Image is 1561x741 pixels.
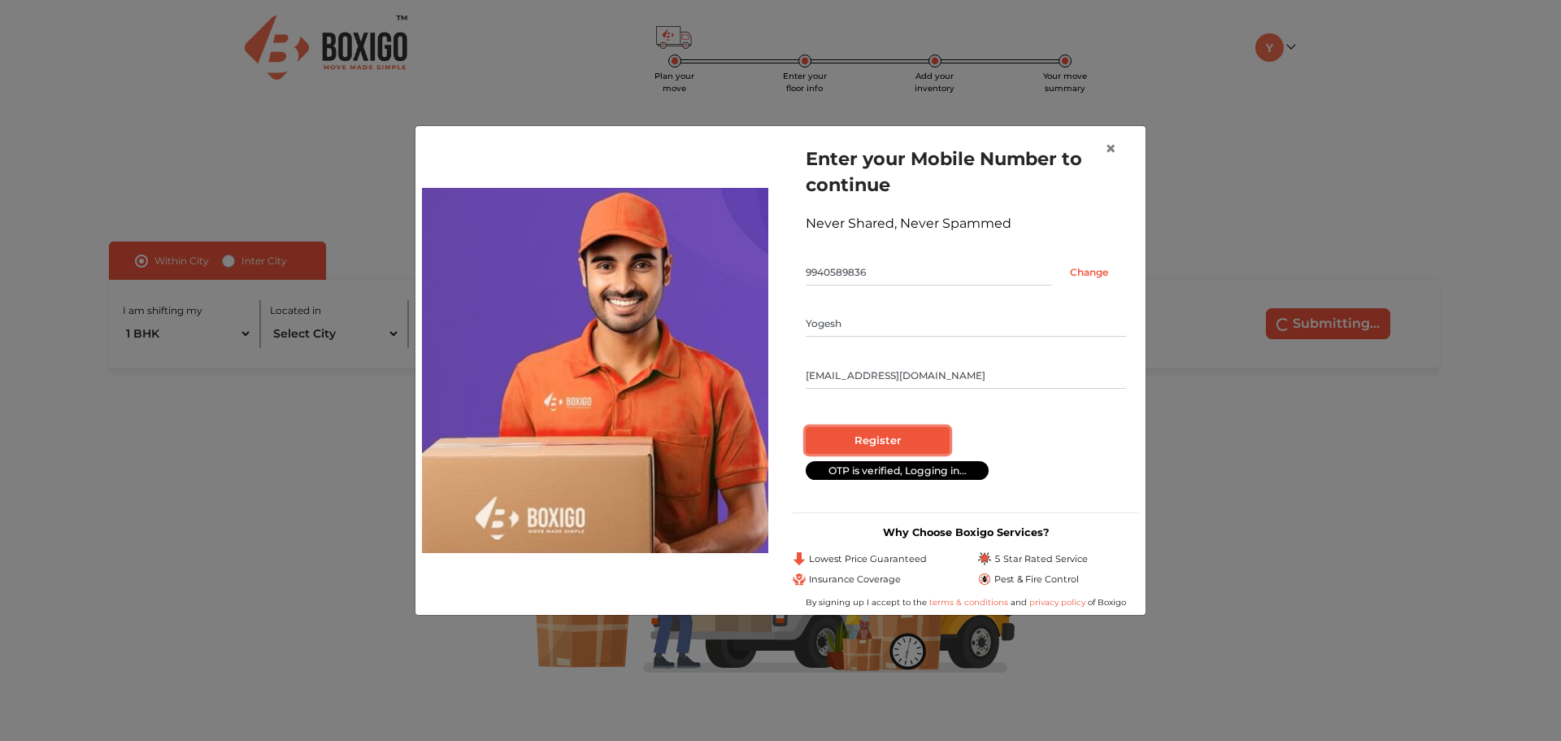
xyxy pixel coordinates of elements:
[806,214,1126,233] div: Never Shared, Never Spammed
[806,461,989,480] div: OTP is verified, Logging in...
[806,259,1052,286] input: Mobile No
[806,363,1126,389] input: Email Id
[806,311,1126,337] input: Your Name
[929,597,1011,608] a: terms & conditions
[1105,137,1116,160] span: ×
[809,552,927,566] span: Lowest Price Guaranteed
[806,146,1126,198] h1: Enter your Mobile Number to continue
[1027,597,1088,608] a: privacy policy
[806,427,950,455] input: Register
[793,526,1139,538] h3: Why Choose Boxigo Services?
[1092,126,1129,172] button: Close
[1052,259,1126,286] input: Change
[994,573,1079,586] span: Pest & Fire Control
[809,573,901,586] span: Insurance Coverage
[793,596,1139,608] div: By signing up I accept to the and of Boxigo
[994,552,1088,566] span: 5 Star Rated Service
[422,188,768,552] img: relocation-img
